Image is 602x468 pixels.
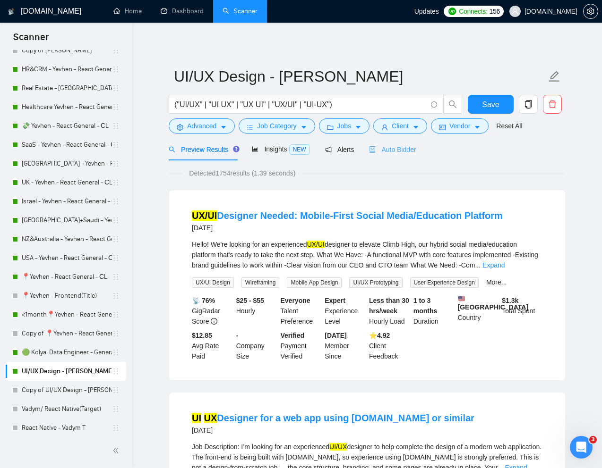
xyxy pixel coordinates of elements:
[22,192,112,211] a: Israel - Yevhen - React General - СL
[329,443,347,451] mark: UI/UX
[161,7,204,15] a: dashboardDashboard
[22,230,112,249] a: NZ&Australia - Yevhen - React General - СL
[6,117,126,135] li: 💸 Yevhen - React General - СL
[6,154,126,173] li: Switzerland - Yevhen - React General - СL
[22,324,112,343] a: Copy of 📍Yevhen - React General - СL
[369,332,390,339] b: ⭐️ 4.92
[252,145,310,153] span: Insights
[22,98,112,117] a: Healthcare Yevhen - React General - СL
[482,261,505,269] a: Expand
[548,70,560,83] span: edit
[486,278,507,286] a: More...
[192,332,212,339] b: $12.85
[6,400,126,418] li: Vadym/ React Native(Target)
[22,418,112,437] a: React Native - Vadym T
[281,332,305,339] b: Verified
[584,8,598,15] span: setting
[458,295,465,302] img: 🇺🇸
[112,349,120,356] span: holder
[192,297,215,304] b: 📡 76%
[174,65,546,88] input: Scanner name...
[236,332,239,339] b: -
[234,295,279,326] div: Hourly
[373,118,427,134] button: userClientcaret-down
[192,413,474,423] a: UI UXDesigner for a web app using [DOMAIN_NAME] or similar
[468,95,514,114] button: Save
[169,146,237,153] span: Preview Results
[448,8,456,15] img: upwork-logo.png
[22,60,112,79] a: HR&CRM - Yevhen - React General - СL
[287,277,342,288] span: Mobile App Design
[22,79,112,98] a: Real Estate - [GEOGRAPHIC_DATA] - React General - СL
[381,124,388,131] span: user
[458,295,529,311] b: [GEOGRAPHIC_DATA]
[474,124,481,131] span: caret-down
[6,418,126,437] li: React Native - Vadym T
[241,277,280,288] span: Wireframing
[543,95,562,114] button: delete
[234,330,279,361] div: Company Size
[6,41,126,60] li: Copy of Yevhen - Swift
[327,124,334,131] span: folder
[112,198,120,205] span: holder
[367,330,412,361] div: Client Feedback
[6,267,126,286] li: 📍Yevhen - React General - СL
[112,47,120,54] span: holder
[459,6,487,17] span: Connects:
[192,210,503,221] a: UX/UIDesigner Needed: Mobile-First Social Media/Education Platform
[289,144,310,155] span: NEW
[279,295,323,326] div: Talent Preference
[502,297,518,304] b: $ 1.3k
[239,118,315,134] button: barsJob Categorycaret-down
[112,446,122,455] span: double-left
[112,122,120,130] span: holder
[190,295,234,326] div: GigRadar Score
[490,6,500,17] span: 156
[6,30,56,50] span: Scanner
[232,145,241,153] div: Tooltip anchor
[6,381,126,400] li: Copy of UI/UX Design - Mariana Derevianko
[570,436,593,459] iframe: Intercom live chat
[257,121,296,131] span: Job Category
[456,295,500,326] div: Country
[496,121,522,131] a: Reset All
[6,135,126,154] li: SaaS - Yevhen - React General - СL
[369,297,409,315] b: Less than 30 hrs/week
[112,405,120,413] span: holder
[413,124,419,131] span: caret-down
[192,239,542,270] div: Hello! We're looking for an experienced designer to elevate Climb High, our hybrid social media/e...
[512,8,518,15] span: user
[223,7,258,15] a: searchScanner
[6,98,126,117] li: Healthcare Yevhen - React General - СL
[413,297,438,315] b: 1 to 3 months
[449,121,470,131] span: Vendor
[174,99,427,110] input: Search Freelance Jobs...
[589,436,597,443] span: 3
[22,286,112,305] a: 📍Yevhen - Frontend(Title)
[367,295,412,326] div: Hourly Load
[444,100,462,109] span: search
[112,160,120,167] span: holder
[431,101,437,108] span: info-circle
[325,146,354,153] span: Alerts
[519,100,537,109] span: copy
[323,330,367,361] div: Member Since
[414,8,439,15] span: Updates
[325,146,332,153] span: notification
[323,295,367,326] div: Experience Level
[112,368,120,375] span: holder
[6,286,126,305] li: 📍Yevhen - Frontend(Title)
[6,343,126,362] li: 🟢 Kolya. Data Engineer - General
[22,343,112,362] a: 🟢 Kolya. Data Engineer - General
[325,332,346,339] b: [DATE]
[22,41,112,60] a: Copy of [PERSON_NAME]
[325,297,345,304] b: Expert
[443,95,462,114] button: search
[500,295,544,326] div: Total Spent
[279,330,323,361] div: Payment Verified
[211,318,217,325] span: info-circle
[6,192,126,211] li: Israel - Yevhen - React General - СL
[519,95,538,114] button: copy
[192,277,234,288] span: UX/UI Design
[177,124,183,131] span: setting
